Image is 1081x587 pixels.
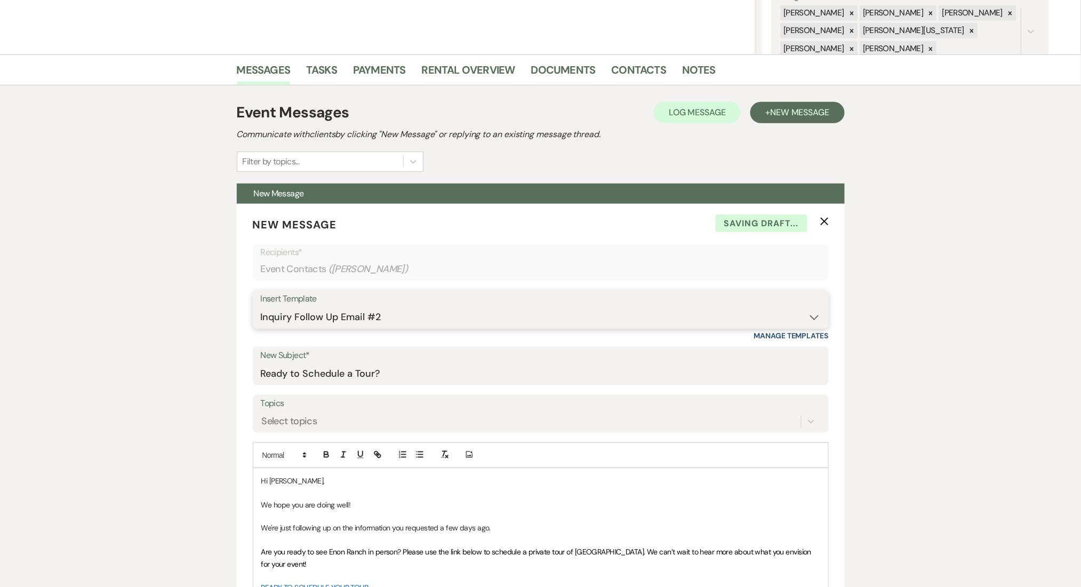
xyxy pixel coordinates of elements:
[261,548,813,569] span: Are you ready to see Enon Ranch in person? Please use the link below to schedule a private tour o...
[329,262,409,276] span: ( [PERSON_NAME] )
[237,61,291,85] a: Messages
[261,396,821,411] label: Topics
[262,414,317,429] div: Select topics
[261,475,820,487] p: Hi [PERSON_NAME],
[682,61,716,85] a: Notes
[860,23,966,38] div: [PERSON_NAME][US_STATE]
[261,291,821,307] div: Insert Template
[860,41,926,57] div: [PERSON_NAME]
[253,218,337,232] span: New Message
[422,61,515,85] a: Rental Overview
[754,331,829,340] a: Manage Templates
[612,61,667,85] a: Contacts
[306,61,337,85] a: Tasks
[254,188,304,199] span: New Message
[781,41,846,57] div: [PERSON_NAME]
[716,215,807,233] span: Saving draft...
[261,499,820,511] p: We hope you are doing well!
[654,102,741,123] button: Log Message
[237,101,349,124] h1: Event Messages
[781,23,846,38] div: [PERSON_NAME]
[531,61,596,85] a: Documents
[781,5,846,21] div: [PERSON_NAME]
[261,522,820,534] p: We're just following up on the information you requested a few days ago.
[860,5,926,21] div: [PERSON_NAME]
[261,245,821,259] p: Recipients*
[237,128,845,141] h2: Communicate with clients by clicking "New Message" or replying to an existing message thread.
[261,348,821,363] label: New Subject*
[243,155,300,168] div: Filter by topics...
[261,259,821,280] div: Event Contacts
[353,61,406,85] a: Payments
[750,102,844,123] button: +New Message
[770,107,829,118] span: New Message
[939,5,1005,21] div: [PERSON_NAME]
[669,107,726,118] span: Log Message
